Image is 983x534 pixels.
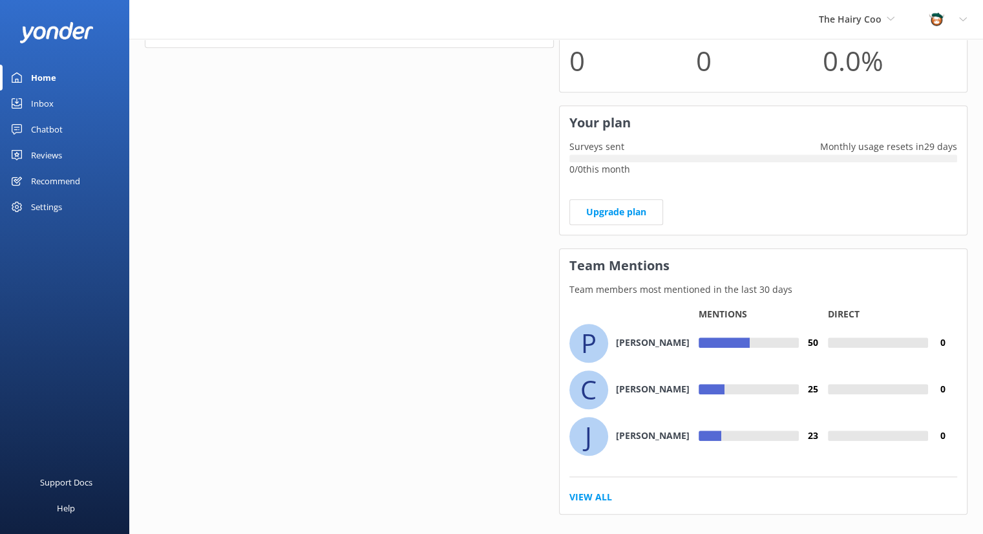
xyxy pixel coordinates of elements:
p: Direct [828,308,860,320]
h4: [PERSON_NAME] [616,336,690,350]
p: 0 [569,39,696,82]
img: 457-1738239164.png [927,10,946,29]
a: View All [569,490,612,504]
h3: Your plan [560,106,967,140]
h4: 23 [799,429,828,443]
p: 0 [696,39,823,82]
h4: 25 [799,382,828,396]
h4: 0 [928,429,957,443]
p: Monthly usage resets in 29 days [810,140,967,154]
span: The Hairy Coo [819,13,882,25]
div: Settings [31,194,62,220]
h4: 0 [928,336,957,350]
a: Upgrade plan [569,199,663,225]
div: Reviews [31,142,62,168]
div: Support Docs [40,469,92,495]
div: Inbox [31,91,54,116]
h4: [PERSON_NAME] [616,429,690,443]
p: Mentions [699,308,747,320]
div: Chatbot [31,116,63,142]
p: 0 / 0 this month [569,162,958,176]
div: J [569,417,608,456]
img: yonder-white-logo.png [19,22,94,43]
p: Team members most mentioned in the last 30 days [560,283,967,297]
div: P [569,324,608,363]
h3: Team Mentions [560,249,967,283]
div: C [569,370,608,409]
p: Surveys sent [560,140,634,154]
p: 0.0 % [823,39,949,82]
h4: 0 [928,382,957,396]
h4: [PERSON_NAME] [616,382,690,396]
div: Home [31,65,56,91]
h4: 50 [799,336,828,350]
div: Help [57,495,75,521]
div: Recommend [31,168,80,194]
